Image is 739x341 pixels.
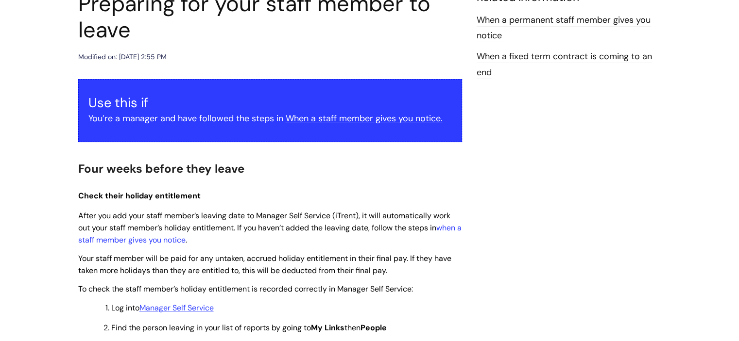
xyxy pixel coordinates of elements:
[78,253,451,276] span: Your staff member will be paid for any untaken, accrued holiday entitlement in their final pay. I...
[361,323,387,333] strong: People
[78,191,201,201] span: Check their holiday entitlement
[78,161,244,176] span: Four weeks before they leave
[88,111,452,126] p: You’re a manager and have followed the steps in
[286,113,441,124] a: When a staff member gives you notice
[441,113,443,124] u: .
[78,223,462,245] a: when a staff member gives you notice
[78,51,167,63] div: Modified on: [DATE] 2:55 PM
[311,323,344,333] strong: My Links
[78,284,413,294] span: To check the staff member’s holiday entitlement is recorded correctly in Manager Self Service:
[78,211,462,245] span: After you add your staff member’s leaving date to Manager Self Service (iTrent), it will automati...
[111,323,387,333] span: Find the person leaving in your list of reports by going to then
[139,303,214,313] a: Manager Self Service
[477,14,651,42] a: When a permanent staff member gives you notice
[88,95,452,111] h3: Use this if
[111,303,214,313] span: Log into
[477,50,652,79] a: When a fixed term contract is coming to an end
